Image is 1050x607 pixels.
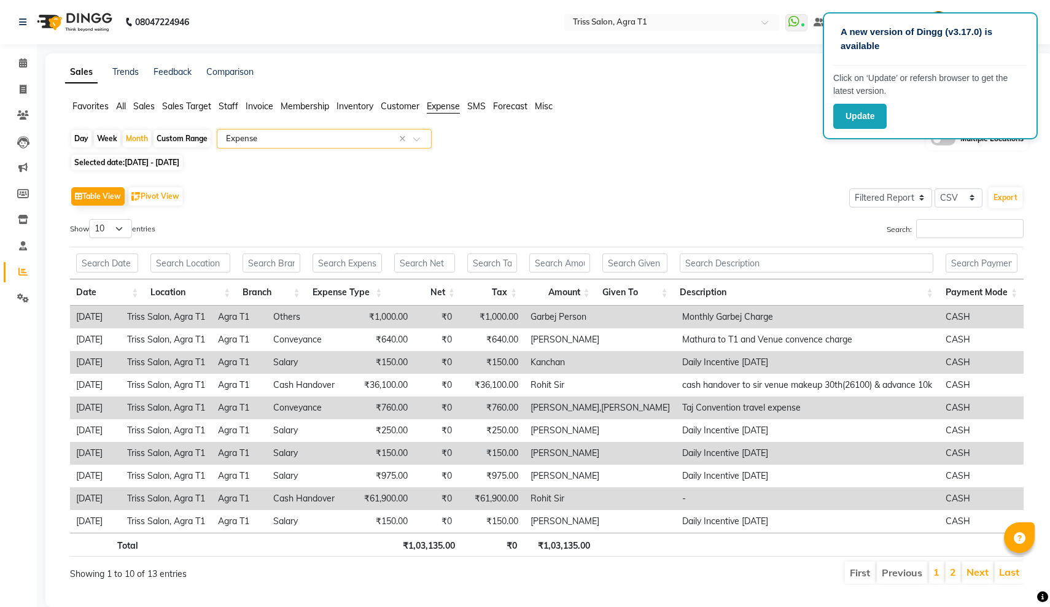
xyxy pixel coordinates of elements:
th: Payment Mode: activate to sort column ascending [939,279,1024,306]
td: Cash Handover [267,374,347,396]
span: Favorites [72,101,109,112]
img: Rohit Maheshwari [928,11,949,33]
td: ₹36,100.00 [458,374,525,396]
td: Salary [267,419,347,442]
td: Triss Salon, Agra T1 [121,442,212,465]
td: ₹640.00 [458,328,525,351]
a: Trends [112,66,139,77]
td: Agra T1 [212,419,268,442]
div: Month [123,130,151,147]
a: 1 [933,566,939,578]
td: ₹975.00 [458,465,525,487]
th: Total [70,533,144,557]
td: ₹250.00 [348,419,414,442]
th: ₹1,03,135.00 [523,533,596,557]
td: - [676,487,939,510]
td: Salary [267,442,347,465]
td: [DATE] [70,465,121,487]
td: Cash Handover [267,487,347,510]
input: Search Net [394,253,455,273]
td: [DATE] [70,351,121,374]
td: ₹0 [414,306,457,328]
label: Show entries [70,219,155,238]
td: CASH [939,351,1024,374]
td: Conveyance [267,396,347,419]
td: Triss Salon, Agra T1 [121,419,212,442]
td: Agra T1 [212,374,268,396]
td: ₹61,900.00 [348,487,414,510]
td: ₹150.00 [348,510,414,533]
input: Search Branch [243,253,300,273]
div: Custom Range [154,130,211,147]
td: ₹250.00 [458,419,525,442]
td: [PERSON_NAME] [524,419,676,442]
td: [PERSON_NAME],[PERSON_NAME] [524,396,676,419]
th: Net: activate to sort column ascending [388,279,461,306]
td: Salary [267,351,347,374]
td: Agra T1 [212,487,268,510]
td: ₹0 [414,510,457,533]
td: ₹150.00 [458,510,525,533]
td: [DATE] [70,374,121,396]
button: Update [833,104,887,129]
a: Comparison [206,66,254,77]
th: Date: activate to sort column ascending [70,279,144,306]
label: Search: [887,219,1024,238]
b: 08047224946 [135,5,189,39]
input: Search Amount [529,253,590,273]
td: Taj Convention travel expense [676,396,939,419]
span: SMS [467,101,486,112]
td: Salary [267,465,347,487]
td: CASH [939,419,1024,442]
a: Next [966,566,989,578]
td: Triss Salon, Agra T1 [121,396,212,419]
td: Triss Salon, Agra T1 [121,465,212,487]
span: Multiple Locations [960,133,1024,145]
th: Location: activate to sort column ascending [144,279,236,306]
td: [DATE] [70,396,121,419]
td: ₹150.00 [458,442,525,465]
td: [DATE] [70,306,121,328]
th: Tax: activate to sort column ascending [461,279,523,306]
div: Showing 1 to 10 of 13 entries [70,560,457,581]
td: Rohit Sir [524,487,676,510]
td: ₹0 [414,487,457,510]
td: ₹0 [414,374,457,396]
input: Search Given To [602,253,668,273]
td: Mathura to T1 and Venue convence charge [676,328,939,351]
td: CASH [939,442,1024,465]
td: Conveyance [267,328,347,351]
th: ₹0 [461,533,523,557]
td: Agra T1 [212,510,268,533]
span: Customer [381,101,419,112]
th: Branch: activate to sort column ascending [236,279,306,306]
td: Daily Incentive [DATE] [676,442,939,465]
div: Day [71,130,91,147]
th: Given To: activate to sort column ascending [596,279,674,306]
td: Monthly Garbej Charge [676,306,939,328]
span: Expense [427,101,460,112]
input: Search Description [680,253,933,273]
td: Agra T1 [212,465,268,487]
td: Garbej Person [524,306,676,328]
span: Sales [133,101,155,112]
span: All [116,101,126,112]
p: A new version of Dingg (v3.17.0) is available [841,25,1020,53]
td: Triss Salon, Agra T1 [121,374,212,396]
td: ₹150.00 [458,351,525,374]
td: Daily Incentive [DATE] [676,351,939,374]
button: Pivot View [128,187,182,206]
a: Feedback [154,66,192,77]
td: CASH [939,396,1024,419]
td: ₹150.00 [348,351,414,374]
span: Membership [281,101,329,112]
td: Agra T1 [212,306,268,328]
td: Triss Salon, Agra T1 [121,487,212,510]
span: Sales Target [162,101,211,112]
td: Triss Salon, Agra T1 [121,510,212,533]
div: Week [94,130,120,147]
td: CASH [939,374,1024,396]
td: CASH [939,306,1024,328]
td: CASH [939,465,1024,487]
td: ₹0 [414,442,457,465]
